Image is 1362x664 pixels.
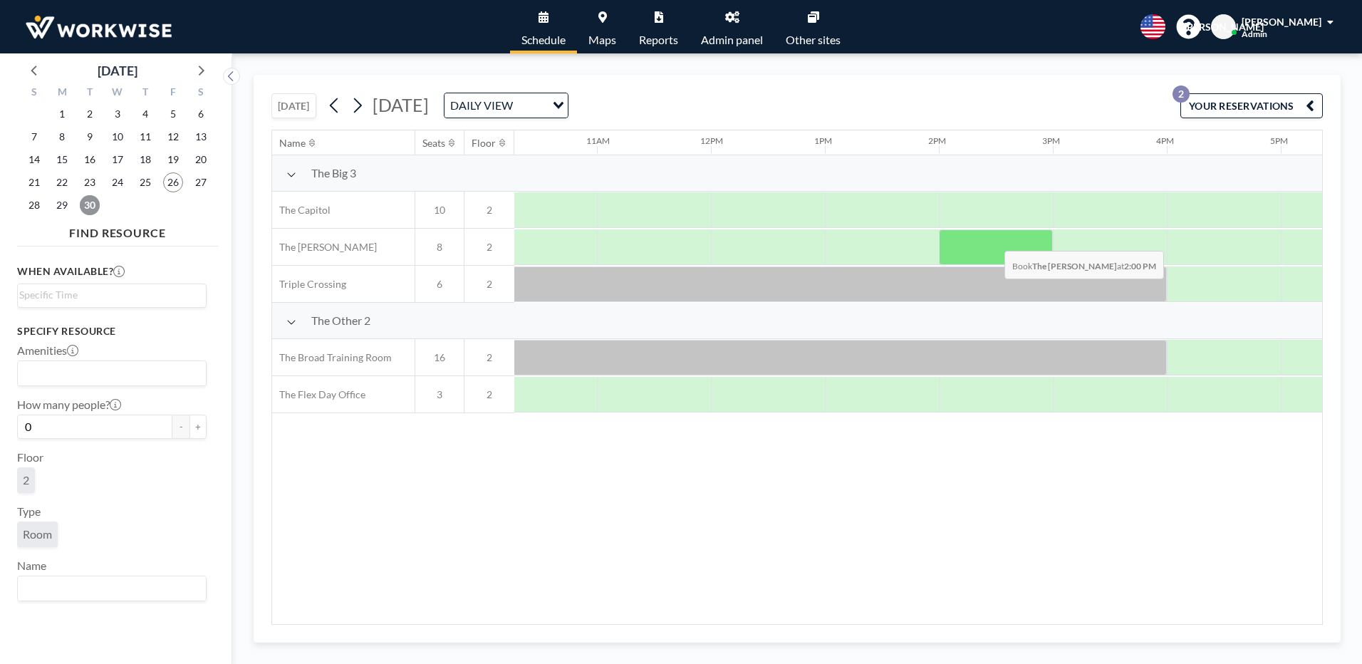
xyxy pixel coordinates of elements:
div: Search for option [18,284,206,306]
b: 2:00 PM [1124,261,1156,271]
span: Other sites [786,34,841,46]
div: 12PM [700,135,723,146]
span: Tuesday, September 16, 2025 [80,150,100,170]
span: Friday, September 26, 2025 [163,172,183,192]
span: 2 [464,241,514,254]
span: Friday, September 5, 2025 [163,104,183,124]
input: Search for option [19,364,198,383]
span: Monday, September 1, 2025 [52,104,72,124]
span: Admin [1242,28,1267,39]
span: 2 [464,388,514,401]
span: 10 [415,204,464,217]
span: Sunday, September 14, 2025 [24,150,44,170]
span: Wednesday, September 3, 2025 [108,104,128,124]
div: S [187,84,214,103]
span: Thursday, September 11, 2025 [135,127,155,147]
label: Amenities [17,343,78,358]
p: 2 [1173,85,1190,103]
span: [PERSON_NAME] [1184,21,1264,33]
span: The Broad Training Room [272,351,392,364]
div: Search for option [18,576,206,601]
div: Seats [422,137,445,150]
label: Type [17,504,41,519]
button: [DATE] [271,93,316,118]
div: 11AM [586,135,610,146]
span: Thursday, September 25, 2025 [135,172,155,192]
img: organization-logo [23,13,175,41]
span: The Capitol [272,204,331,217]
h4: FIND RESOURCE [17,220,218,240]
span: Sunday, September 7, 2025 [24,127,44,147]
div: S [21,84,48,103]
span: The [PERSON_NAME] [272,241,377,254]
span: The Flex Day Office [272,388,365,401]
button: YOUR RESERVATIONS2 [1180,93,1323,118]
div: M [48,84,76,103]
span: Triple Crossing [272,278,346,291]
span: 6 [415,278,464,291]
label: How many people? [17,398,121,412]
span: Saturday, September 27, 2025 [191,172,211,192]
span: The Big 3 [311,166,356,180]
b: The [PERSON_NAME] [1032,261,1117,271]
span: Sunday, September 28, 2025 [24,195,44,215]
span: Saturday, September 13, 2025 [191,127,211,147]
span: Tuesday, September 23, 2025 [80,172,100,192]
div: T [131,84,159,103]
div: 3PM [1042,135,1060,146]
span: Book at [1004,251,1164,279]
div: W [104,84,132,103]
span: Thursday, September 4, 2025 [135,104,155,124]
span: Schedule [521,34,566,46]
div: Search for option [445,93,568,118]
span: 8 [415,241,464,254]
span: Tuesday, September 2, 2025 [80,104,100,124]
input: Search for option [19,287,198,303]
label: Floor [17,450,43,465]
span: Wednesday, September 17, 2025 [108,150,128,170]
span: Monday, September 8, 2025 [52,127,72,147]
span: Friday, September 12, 2025 [163,127,183,147]
span: Sunday, September 21, 2025 [24,172,44,192]
span: Friday, September 19, 2025 [163,150,183,170]
span: Monday, September 22, 2025 [52,172,72,192]
div: Floor [472,137,496,150]
input: Search for option [19,579,198,598]
span: Room [23,527,52,541]
span: Saturday, September 6, 2025 [191,104,211,124]
span: The Other 2 [311,313,370,328]
span: Thursday, September 18, 2025 [135,150,155,170]
label: Name [17,559,46,573]
div: T [76,84,104,103]
div: 4PM [1156,135,1174,146]
button: + [189,415,207,439]
button: - [172,415,189,439]
span: Admin panel [701,34,763,46]
div: [DATE] [98,61,137,81]
span: Wednesday, September 24, 2025 [108,172,128,192]
span: Tuesday, September 9, 2025 [80,127,100,147]
div: 5PM [1270,135,1288,146]
span: 16 [415,351,464,364]
span: 2 [23,473,29,487]
div: 1PM [814,135,832,146]
span: 2 [464,204,514,217]
span: 3 [415,388,464,401]
h3: Specify resource [17,325,207,338]
span: 2 [464,351,514,364]
div: F [159,84,187,103]
span: Maps [588,34,616,46]
span: Monday, September 15, 2025 [52,150,72,170]
span: [DATE] [373,94,429,115]
span: Saturday, September 20, 2025 [191,150,211,170]
span: Reports [639,34,678,46]
span: 2 [464,278,514,291]
span: [PERSON_NAME] [1242,16,1321,28]
span: DAILY VIEW [447,96,516,115]
input: Search for option [517,96,544,115]
span: Monday, September 29, 2025 [52,195,72,215]
div: Name [279,137,306,150]
span: Wednesday, September 10, 2025 [108,127,128,147]
div: Search for option [18,361,206,385]
div: 2PM [928,135,946,146]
